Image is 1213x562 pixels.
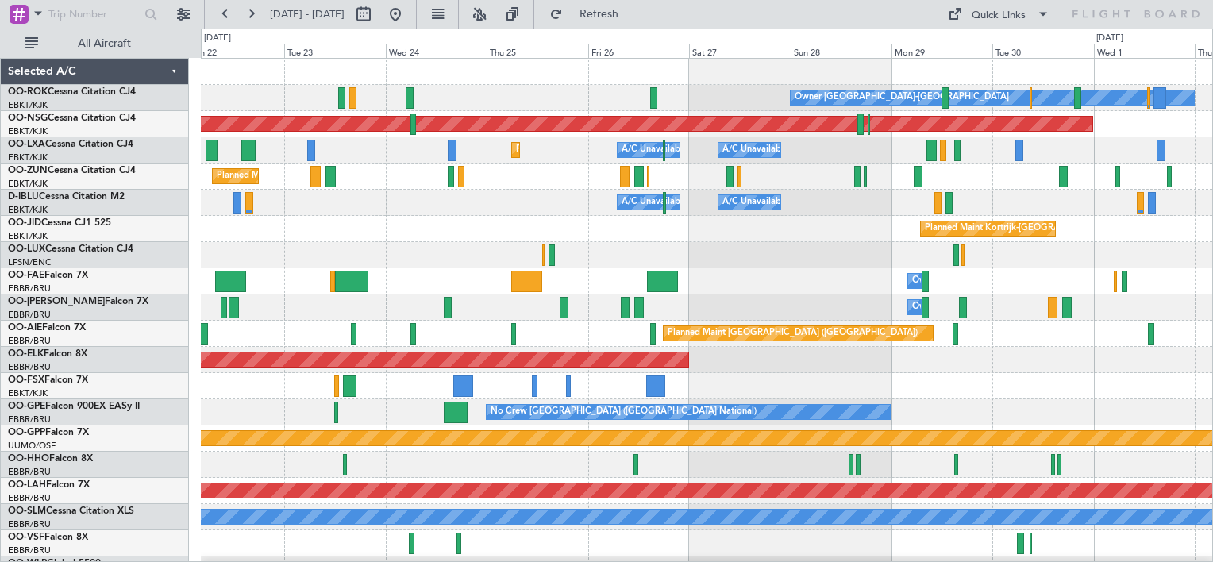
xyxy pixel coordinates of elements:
a: OO-FSXFalcon 7X [8,375,88,385]
a: OO-FAEFalcon 7X [8,271,88,280]
div: Owner [GEOGRAPHIC_DATA]-[GEOGRAPHIC_DATA] [795,86,1009,110]
a: EBBR/BRU [8,545,51,556]
div: Tue 30 [992,44,1093,58]
a: EBBR/BRU [8,361,51,373]
div: A/C Unavailable [GEOGRAPHIC_DATA]-[GEOGRAPHIC_DATA] [722,191,976,214]
div: Owner Melsbroek Air Base [912,295,1020,319]
a: EBBR/BRU [8,335,51,347]
a: EBBR/BRU [8,518,51,530]
span: OO-SLM [8,506,46,516]
div: Wed 24 [386,44,487,58]
span: OO-GPE [8,402,45,411]
div: Quick Links [972,8,1026,24]
a: OO-LXACessna Citation CJ4 [8,140,133,149]
span: OO-AIE [8,323,42,333]
div: Mon 29 [891,44,992,58]
a: OO-[PERSON_NAME]Falcon 7X [8,297,148,306]
span: OO-FSX [8,375,44,385]
div: Mon 22 [183,44,284,58]
a: OO-AIEFalcon 7X [8,323,86,333]
span: Refresh [566,9,633,20]
a: OO-SLMCessna Citation XLS [8,506,134,516]
div: Wed 1 [1094,44,1195,58]
div: Planned Maint Kortrijk-[GEOGRAPHIC_DATA] [516,138,701,162]
span: OO-LXA [8,140,45,149]
div: Fri 26 [588,44,689,58]
a: UUMO/OSF [8,440,56,452]
a: D-IBLUCessna Citation M2 [8,192,125,202]
div: A/C Unavailable [GEOGRAPHIC_DATA] ([GEOGRAPHIC_DATA] National) [622,138,917,162]
a: EBKT/KJK [8,99,48,111]
span: OO-ROK [8,87,48,97]
a: EBBR/BRU [8,414,51,425]
span: OO-FAE [8,271,44,280]
span: OO-ZUN [8,166,48,175]
a: EBBR/BRU [8,492,51,504]
span: OO-ELK [8,349,44,359]
a: EBKT/KJK [8,152,48,164]
a: OO-GPPFalcon 7X [8,428,89,437]
span: OO-GPP [8,428,45,437]
div: A/C Unavailable [GEOGRAPHIC_DATA] ([GEOGRAPHIC_DATA] National) [622,191,917,214]
button: Refresh [542,2,637,27]
a: EBKT/KJK [8,204,48,216]
button: Quick Links [940,2,1057,27]
span: OO-[PERSON_NAME] [8,297,105,306]
a: OO-VSFFalcon 8X [8,533,88,542]
button: All Aircraft [17,31,172,56]
a: LFSN/ENC [8,256,52,268]
a: OO-HHOFalcon 8X [8,454,93,464]
span: D-IBLU [8,192,39,202]
span: OO-JID [8,218,41,228]
span: OO-HHO [8,454,49,464]
div: Thu 25 [487,44,587,58]
a: OO-ROKCessna Citation CJ4 [8,87,136,97]
a: EBKT/KJK [8,125,48,137]
span: OO-LUX [8,244,45,254]
div: Sun 28 [791,44,891,58]
div: Sat 27 [689,44,790,58]
div: Planned Maint [GEOGRAPHIC_DATA] ([GEOGRAPHIC_DATA]) [668,321,918,345]
div: Owner Melsbroek Air Base [912,269,1020,293]
div: No Crew [GEOGRAPHIC_DATA] ([GEOGRAPHIC_DATA] National) [491,400,757,424]
input: Trip Number [48,2,140,26]
a: OO-JIDCessna CJ1 525 [8,218,111,228]
span: [DATE] - [DATE] [270,7,345,21]
a: EBKT/KJK [8,230,48,242]
a: OO-NSGCessna Citation CJ4 [8,114,136,123]
a: EBBR/BRU [8,309,51,321]
a: EBBR/BRU [8,283,51,294]
a: EBKT/KJK [8,178,48,190]
div: [DATE] [1096,32,1123,45]
a: EBKT/KJK [8,387,48,399]
a: OO-ZUNCessna Citation CJ4 [8,166,136,175]
div: Tue 23 [284,44,385,58]
a: OO-LAHFalcon 7X [8,480,90,490]
span: All Aircraft [41,38,168,49]
a: OO-ELKFalcon 8X [8,349,87,359]
span: OO-LAH [8,480,46,490]
div: [DATE] [204,32,231,45]
span: OO-VSF [8,533,44,542]
a: OO-LUXCessna Citation CJ4 [8,244,133,254]
div: Planned Maint Kortrijk-[GEOGRAPHIC_DATA] [925,217,1110,241]
div: A/C Unavailable [722,138,788,162]
span: OO-NSG [8,114,48,123]
a: EBBR/BRU [8,466,51,478]
a: OO-GPEFalcon 900EX EASy II [8,402,140,411]
div: Planned Maint Kortrijk-[GEOGRAPHIC_DATA] [217,164,402,188]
